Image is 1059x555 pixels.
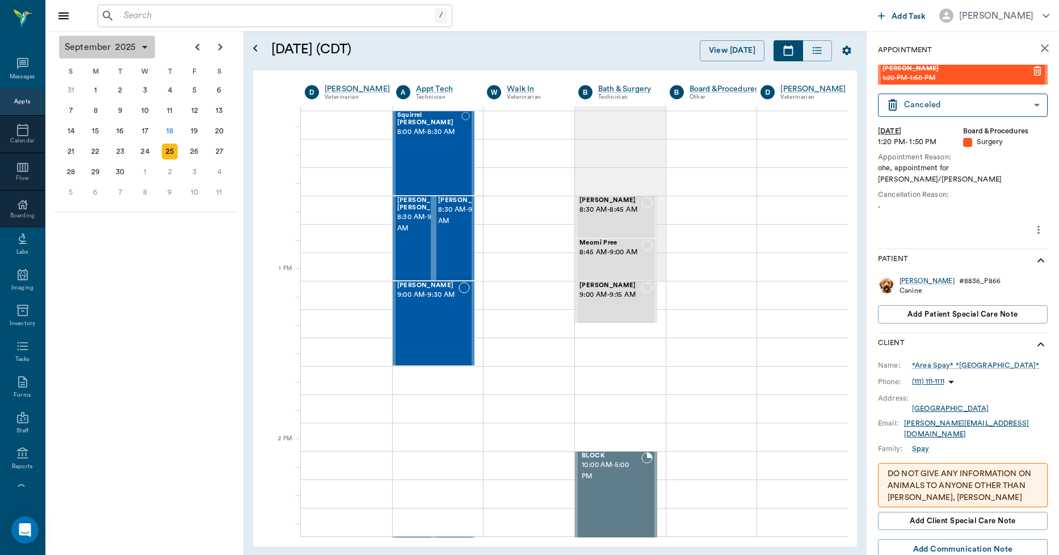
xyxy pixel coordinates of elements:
div: [PERSON_NAME] [900,276,955,286]
button: September2025 [59,36,155,58]
p: (111) 111-1111 [912,377,944,386]
div: NOT_CONFIRMED, 8:30 AM - 9:00 AM [393,196,434,281]
span: 8:30 AM - 9:00 AM [397,212,454,234]
span: 8:00 AM - 8:30 AM [397,127,461,138]
div: Appointment Reason: [878,152,1048,163]
div: Veterinarian [325,93,390,102]
div: NOT_CONFIRMED, 9:00 AM - 9:30 AM [393,281,475,366]
span: 1:20 PM - 1:50 PM [882,73,1032,84]
button: [PERSON_NAME] [930,5,1058,26]
div: Tuesday, September 23, 2025 [112,144,128,159]
div: Saturday, September 6, 2025 [211,82,227,98]
a: Appt Tech [416,83,470,95]
div: D [760,85,775,99]
div: Cancellation Reason: [878,190,1048,200]
div: Canceled [904,98,1029,112]
div: Other [690,93,759,102]
img: Profile Image [878,276,895,293]
p: Patient [878,254,908,267]
a: [PERSON_NAME][EMAIL_ADDRESS][DOMAIN_NAME] [904,420,1029,437]
button: more [1029,220,1048,239]
div: Veterinarian [507,93,561,102]
div: Today, Thursday, September 18, 2025 [162,123,178,139]
div: Monday, September 8, 2025 [87,103,103,119]
p: Appointment [878,45,932,56]
div: [DATE] [878,126,963,137]
div: Labs [16,248,28,257]
div: Thursday, September 4, 2025 [162,82,178,98]
div: Friday, October 10, 2025 [187,184,203,200]
div: Appts [14,98,30,106]
span: [PERSON_NAME] [882,65,1032,73]
span: Add client Special Care Note [910,515,1016,527]
div: W [133,63,158,80]
button: Close drawer [52,5,75,27]
div: Thursday, October 9, 2025 [162,184,178,200]
div: Board &Procedures [690,83,759,95]
svg: show more [1034,338,1048,351]
div: [PERSON_NAME] [959,9,1033,23]
span: September [62,39,113,55]
div: T [108,63,133,80]
div: Wednesday, October 8, 2025 [137,184,153,200]
div: Tuesday, September 16, 2025 [112,123,128,139]
div: Board &Procedures [963,126,1048,137]
a: Bath & Surgery [598,83,653,95]
div: NOT_CONFIRMED, 8:30 AM - 8:45 AM [575,196,657,238]
div: Wednesday, September 24, 2025 [137,144,153,159]
div: Wednesday, September 17, 2025 [137,123,153,139]
div: Saturday, October 4, 2025 [211,164,227,180]
div: Friday, September 19, 2025 [187,123,203,139]
div: 1:20 PM - 1:50 PM [878,137,963,148]
span: Squirrel [PERSON_NAME] [397,112,461,127]
div: Sunday, September 14, 2025 [63,123,79,139]
a: [PERSON_NAME] [325,83,390,95]
div: Sunday, October 5, 2025 [63,184,79,200]
span: 9:00 AM - 9:15 AM [579,289,641,301]
div: Tuesday, September 30, 2025 [112,164,128,180]
div: Family: [878,444,912,454]
div: Reports [12,463,33,471]
div: Messages [10,73,36,81]
span: [PERSON_NAME] [397,282,459,289]
div: Friday, September 12, 2025 [187,103,203,119]
a: Walk In [507,83,561,95]
span: 2025 [113,39,138,55]
div: Wednesday, October 1, 2025 [137,164,153,180]
button: Next page [209,36,232,58]
span: [PERSON_NAME] [579,282,641,289]
div: Surgery [963,137,1048,148]
div: 12 PM [262,93,292,121]
div: D [305,85,319,99]
a: [PERSON_NAME] [780,83,846,95]
div: Monday, September 29, 2025 [87,164,103,180]
div: B [578,85,592,99]
button: Open calendar [249,27,262,70]
div: Technician [416,93,470,102]
div: NOT_CONFIRMED, 8:30 AM - 9:00 AM [434,196,474,281]
a: *Area Spay* *[GEOGRAPHIC_DATA]* [912,360,1039,371]
div: NOT_CONFIRMED, 8:45 AM - 9:00 AM [575,238,657,281]
div: Spay [912,444,930,454]
span: [PERSON_NAME] [PERSON_NAME] [397,197,454,212]
div: Friday, October 3, 2025 [187,164,203,180]
div: Tuesday, September 9, 2025 [112,103,128,119]
div: Monday, October 6, 2025 [87,184,103,200]
input: Search [119,8,435,24]
div: Saturday, October 11, 2025 [211,184,227,200]
span: 9:00 AM - 9:30 AM [397,289,459,301]
div: Thursday, September 25, 2025 [162,144,178,159]
div: Canine [900,286,1001,296]
div: Sunday, September 7, 2025 [63,103,79,119]
div: Monday, September 1, 2025 [87,82,103,98]
p: Client [878,338,905,351]
div: Veterinarian [780,93,846,102]
div: T [157,63,182,80]
div: Saturday, September 27, 2025 [211,144,227,159]
div: Tuesday, October 7, 2025 [112,184,128,200]
div: Sunday, August 31, 2025 [63,82,79,98]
